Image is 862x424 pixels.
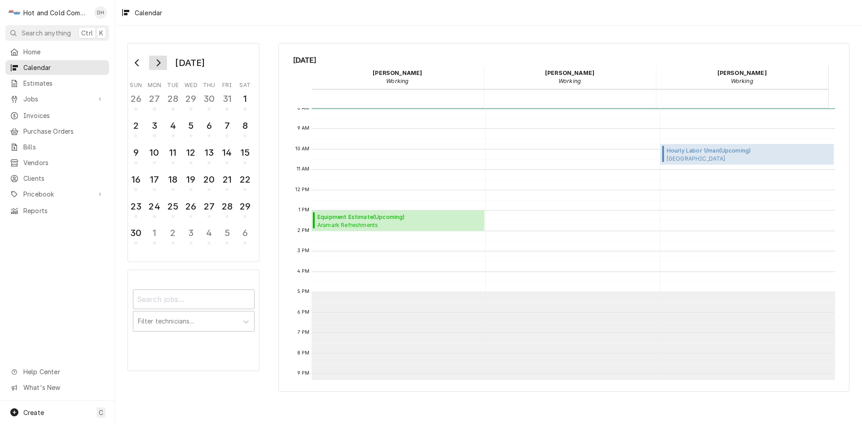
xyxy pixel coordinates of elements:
[94,6,107,19] div: DH
[147,200,161,213] div: 24
[166,200,180,213] div: 25
[149,56,167,70] button: Go to next month
[295,247,312,254] span: 3 PM
[295,125,312,132] span: 9 AM
[5,155,109,170] a: Vendors
[23,127,105,136] span: Purchase Orders
[172,55,208,70] div: [DATE]
[147,226,161,240] div: 1
[133,289,255,309] input: Search jobs...
[202,200,216,213] div: 27
[184,226,198,240] div: 3
[166,173,180,186] div: 18
[129,226,143,240] div: 30
[238,146,252,159] div: 15
[99,28,103,38] span: K
[5,364,109,379] a: Go to Help Center
[220,200,234,213] div: 28
[484,66,656,88] div: David Harris - Working
[312,210,485,231] div: [Service] Equipment Estimate Aramark Refreshments Main Warehouse / 3334 Catalina Dr, Chamblee, GA...
[238,119,252,132] div: 8
[293,54,835,66] span: [DATE]
[23,63,105,72] span: Calendar
[23,142,105,152] span: Bills
[202,146,216,159] div: 13
[182,79,200,89] th: Wednesday
[731,78,753,84] em: Working
[202,173,216,186] div: 20
[202,119,216,132] div: 6
[23,111,105,120] span: Invoices
[5,76,109,91] a: Estimates
[296,206,312,214] span: 1 PM
[129,200,143,213] div: 23
[129,173,143,186] div: 16
[166,92,180,105] div: 28
[164,79,182,89] th: Tuesday
[5,60,109,75] a: Calendar
[5,124,109,139] a: Purchase Orders
[166,119,180,132] div: 4
[312,66,484,88] div: Daryl Harris - Working
[386,78,409,84] em: Working
[295,370,312,377] span: 9 PM
[667,147,807,155] span: Hourly Labor 1/man ( Upcoming )
[147,173,161,186] div: 17
[373,70,422,76] strong: [PERSON_NAME]
[656,66,828,88] div: Jason Thomason - Working
[667,155,807,162] span: [GEOGRAPHIC_DATA] Dining, [GEOGRAPHIC_DATA], [GEOGRAPHIC_DATA]
[184,200,198,213] div: 26
[317,221,465,228] span: Aramark Refreshments Main Warehouse / [STREET_ADDRESS][PERSON_NAME]
[660,144,834,165] div: Hourly Labor 1/man(Upcoming)[GEOGRAPHIC_DATA]Dining, [GEOGRAPHIC_DATA], [GEOGRAPHIC_DATA]
[717,70,767,76] strong: [PERSON_NAME]
[128,56,146,70] button: Go to previous month
[23,409,44,416] span: Create
[5,187,109,201] a: Go to Pricebook
[23,8,89,17] div: Hot and Cold Commercial Kitchens, Inc.
[220,92,234,105] div: 31
[184,92,198,105] div: 29
[8,6,21,19] div: Hot and Cold Commercial Kitchens, Inc.'s Avatar
[660,144,834,165] div: [Service] Hourly Labor 1/man Oglethorpe University Dining, Atlanta, ga ID: JOB-1056 Status: Upcom...
[133,281,255,341] div: Calendar Filters
[23,94,91,104] span: Jobs
[81,28,93,38] span: Ctrl
[220,119,234,132] div: 7
[317,213,465,221] span: Equipment Estimate ( Upcoming )
[128,43,259,262] div: Calendar Day Picker
[202,226,216,240] div: 4
[295,288,312,295] span: 5 PM
[559,78,581,84] em: Working
[295,105,312,112] span: 8 AM
[220,226,234,240] div: 5
[293,145,312,153] span: 10 AM
[293,186,312,193] span: 12 PM
[295,309,312,316] span: 6 PM
[312,210,485,231] div: Equipment Estimate(Upcoming)Aramark RefreshmentsMain Warehouse / [STREET_ADDRESS][PERSON_NAME]
[220,173,234,186] div: 21
[295,268,312,275] span: 4 PM
[5,203,109,218] a: Reports
[545,70,594,76] strong: [PERSON_NAME]
[129,146,143,159] div: 9
[166,226,180,240] div: 2
[295,166,312,173] span: 11 AM
[23,174,105,183] span: Clients
[147,119,161,132] div: 3
[200,79,218,89] th: Thursday
[5,140,109,154] a: Bills
[8,6,21,19] div: H
[23,158,105,167] span: Vendors
[129,119,143,132] div: 2
[147,92,161,105] div: 27
[23,367,104,376] span: Help Center
[94,6,107,19] div: Daryl Harris's Avatar
[236,79,254,89] th: Saturday
[278,43,849,392] div: Calendar Calendar
[23,206,105,215] span: Reports
[145,79,164,89] th: Monday
[5,44,109,59] a: Home
[23,189,91,199] span: Pricebook
[166,146,180,159] div: 11
[238,173,252,186] div: 22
